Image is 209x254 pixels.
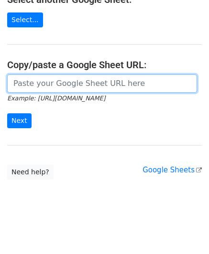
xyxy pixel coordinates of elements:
iframe: Chat Widget [161,208,209,254]
a: Need help? [7,165,54,180]
input: Paste your Google Sheet URL here [7,74,197,93]
a: Select... [7,12,43,27]
a: Google Sheets [143,166,202,174]
input: Next [7,113,32,128]
h4: Copy/paste a Google Sheet URL: [7,59,202,71]
small: Example: [URL][DOMAIN_NAME] [7,95,105,102]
